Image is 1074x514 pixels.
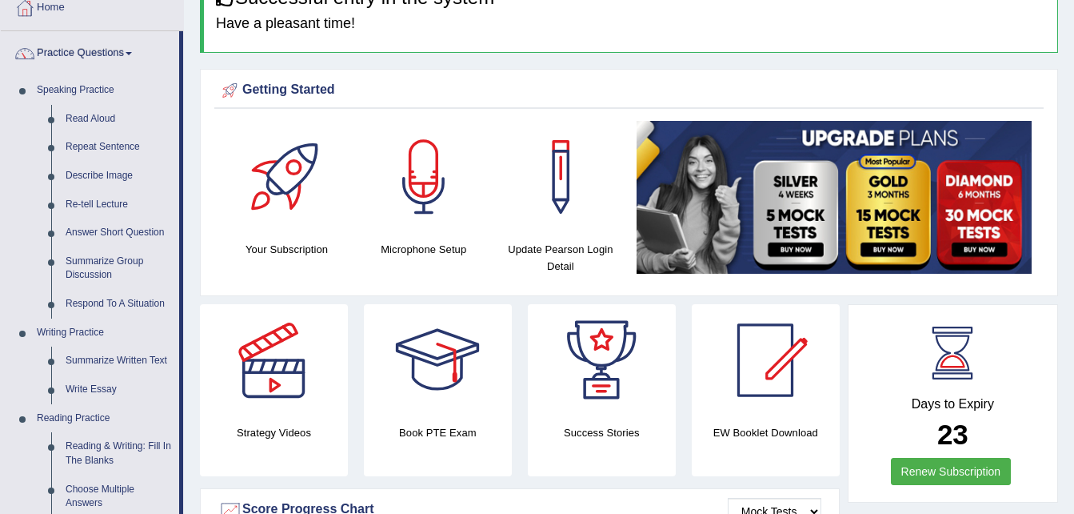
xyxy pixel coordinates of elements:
h4: Update Pearson Login Detail [500,241,621,275]
a: Repeat Sentence [58,133,179,162]
h4: Microphone Setup [363,241,484,258]
h4: Success Stories [528,424,676,441]
a: Describe Image [58,162,179,191]
b: 23 [937,419,968,450]
a: Reading & Writing: Fill In The Blanks [58,432,179,475]
a: Speaking Practice [30,76,179,105]
h4: Have a pleasant time! [216,16,1045,32]
a: Answer Short Question [58,219,179,247]
a: Reading Practice [30,404,179,433]
a: Read Aloud [58,105,179,134]
h4: Days to Expiry [866,397,1040,412]
a: Write Essay [58,375,179,404]
a: Respond To A Situation [58,290,179,319]
a: Practice Questions [1,31,179,71]
h4: Book PTE Exam [364,424,512,441]
a: Renew Subscription [891,458,1012,485]
a: Writing Practice [30,319,179,347]
a: Summarize Group Discussion [58,247,179,290]
h4: EW Booklet Download [692,424,840,441]
div: Getting Started [218,78,1040,102]
a: Re-tell Lecture [58,191,179,219]
a: Summarize Written Text [58,347,179,375]
h4: Your Subscription [226,241,347,258]
img: small5.jpg [637,121,1032,274]
h4: Strategy Videos [200,424,348,441]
